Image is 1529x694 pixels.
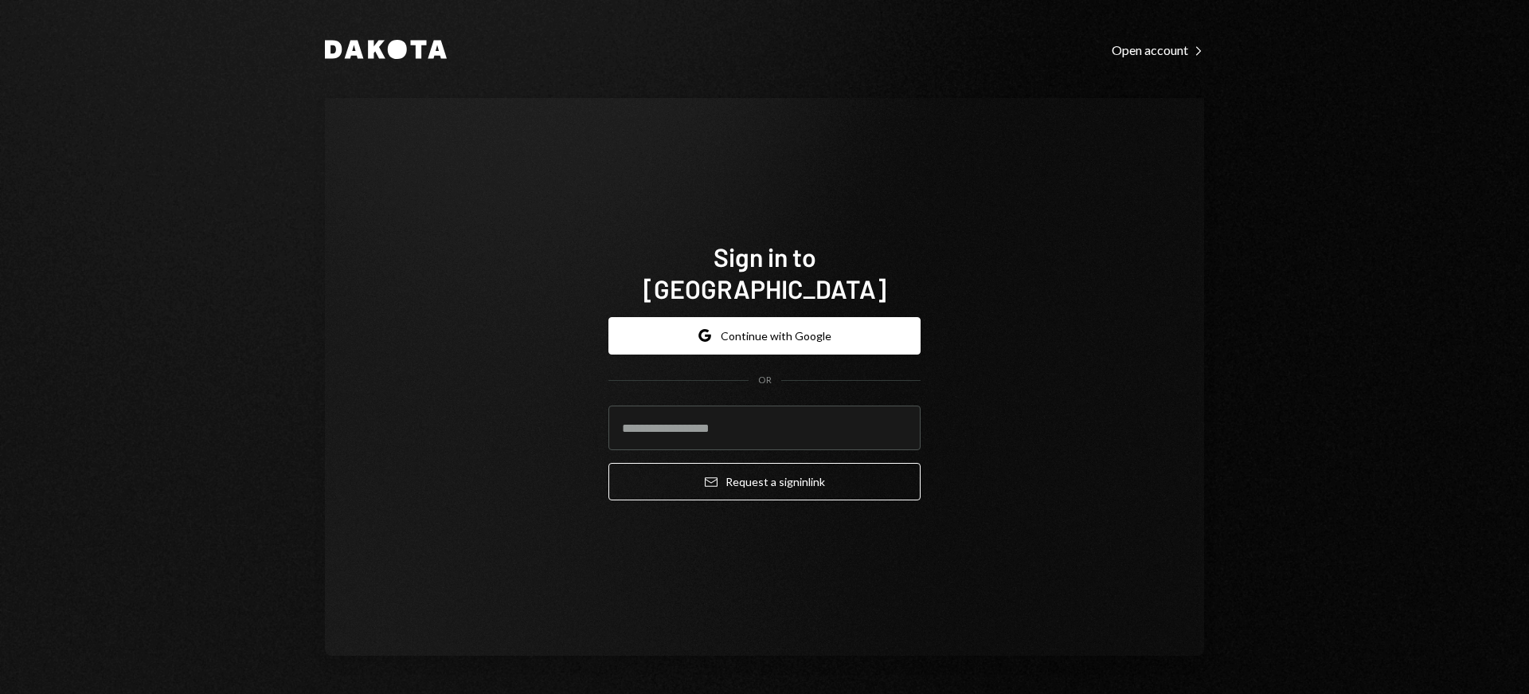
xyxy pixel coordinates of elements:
button: Continue with Google [608,317,921,355]
h1: Sign in to [GEOGRAPHIC_DATA] [608,241,921,304]
button: Request a signinlink [608,463,921,500]
a: Open account [1112,41,1204,58]
div: OR [758,374,772,387]
div: Open account [1112,42,1204,58]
